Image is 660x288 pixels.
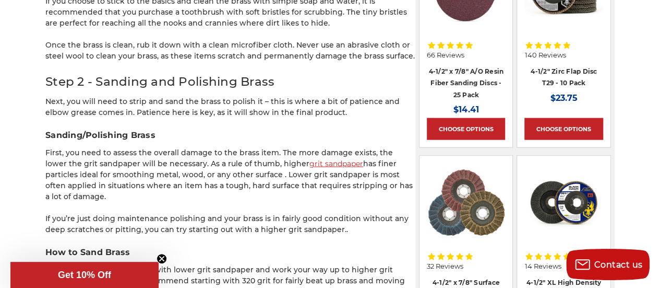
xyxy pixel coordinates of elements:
p: If you’re just doing maintenance polishing and your brass is in fairly good condition without any... [45,213,415,235]
p: Once the brass is clean, rub it down with a clean microfiber cloth. Never use an abrasive cloth o... [45,40,415,62]
img: 4-1/2" XL High Density Zirconia Flap Disc T29 [524,163,603,241]
span: $23.75 [550,93,578,103]
p: First, you need to assess the overall damage to the brass item. The more damage exists, the lower... [45,147,415,202]
a: grit sandpaper [309,159,363,168]
a: Choose Options [427,118,505,140]
button: Contact us [566,249,650,280]
h2: Step 2 - Sanding and Polishing Brass [45,73,415,91]
img: Scotch brite flap discs [427,165,505,241]
span: 14 Reviews [524,263,561,270]
button: Close teaser [157,254,167,264]
span: 66 Reviews [427,52,464,59]
span: Get 10% Off [58,270,111,280]
div: Get 10% OffClose teaser [10,262,159,288]
a: 4-1/2" x 7/8" A/O Resin Fiber Sanding Discs - 25 Pack [428,67,503,99]
h3: Sanding/Polishing Brass [45,129,415,142]
span: 32 Reviews [427,263,463,270]
p: Next, you will need to strip and sand the brass to polish it – this is where a bit of patience an... [45,96,415,118]
a: 4-1/2" Zirc Flap Disc T29 - 10 Pack [531,67,597,87]
span: 140 Reviews [524,52,566,59]
span: $14.41 [453,105,478,114]
h3: How to Sand Brass [45,246,415,259]
a: Choose Options [524,118,603,140]
span: Contact us [594,260,643,270]
a: Scotch brite flap discs [427,163,505,241]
